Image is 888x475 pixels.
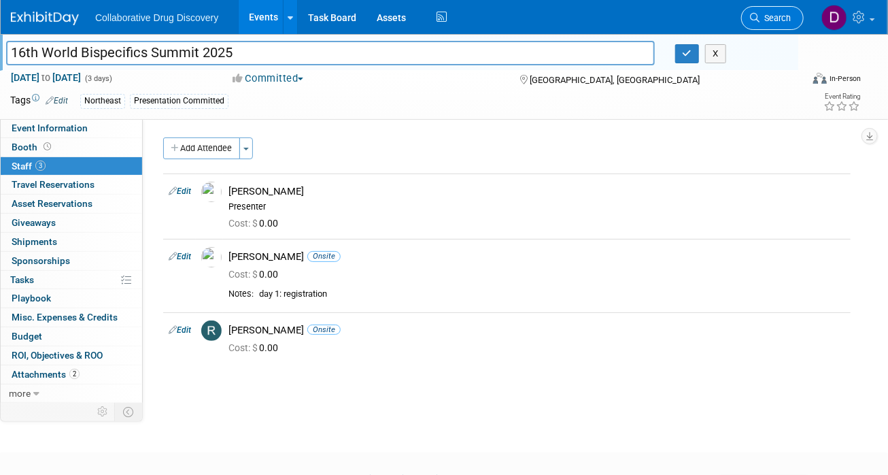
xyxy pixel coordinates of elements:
[228,342,284,353] span: 0.00
[228,201,845,212] div: Presenter
[705,44,726,63] button: X
[12,198,92,209] span: Asset Reservations
[813,73,827,84] img: Format-Inperson.png
[12,255,70,266] span: Sponsorships
[169,325,191,335] a: Edit
[84,74,112,83] span: (3 days)
[95,12,218,23] span: Collaborative Drug Discovery
[1,327,142,346] a: Budget
[228,269,259,280] span: Cost: $
[307,251,341,261] span: Onsite
[228,218,284,229] span: 0.00
[736,71,861,91] div: Event Format
[115,403,143,421] td: Toggle Event Tabs
[228,324,845,337] div: [PERSON_NAME]
[10,93,68,109] td: Tags
[1,195,142,213] a: Asset Reservations
[169,186,191,196] a: Edit
[12,217,56,228] span: Giveaways
[1,365,142,384] a: Attachments2
[530,75,700,85] span: [GEOGRAPHIC_DATA], [GEOGRAPHIC_DATA]
[228,185,845,198] div: [PERSON_NAME]
[9,388,31,399] span: more
[46,96,68,105] a: Edit
[41,142,54,152] span: Booth not reserved yet
[307,325,341,335] span: Onsite
[829,73,861,84] div: In-Person
[228,342,259,353] span: Cost: $
[12,142,54,152] span: Booth
[1,271,142,289] a: Tasks
[1,214,142,232] a: Giveaways
[91,403,115,421] td: Personalize Event Tab Strip
[12,161,46,171] span: Staff
[69,369,80,379] span: 2
[11,12,79,25] img: ExhibitDay
[741,6,804,30] a: Search
[169,252,191,261] a: Edit
[201,321,222,341] img: R.jpg
[12,369,80,380] span: Attachments
[1,176,142,194] a: Travel Reservations
[228,289,254,299] div: Notes:
[10,71,82,84] span: [DATE] [DATE]
[35,161,46,171] span: 3
[39,72,52,83] span: to
[130,94,228,108] div: Presentation Committed
[821,5,847,31] img: Daniel Castro
[228,71,309,86] button: Committed
[1,308,142,327] a: Misc. Expenses & Credits
[12,236,57,247] span: Shipments
[12,312,118,323] span: Misc. Expenses & Credits
[1,157,142,176] a: Staff3
[259,289,845,300] div: day 1: registration
[1,233,142,251] a: Shipments
[12,122,88,133] span: Event Information
[1,384,142,403] a: more
[228,250,845,263] div: [PERSON_NAME]
[1,119,142,137] a: Event Information
[12,179,95,190] span: Travel Reservations
[80,94,125,108] div: Northeast
[1,138,142,157] a: Booth
[228,269,284,280] span: 0.00
[163,137,240,159] button: Add Attendee
[1,252,142,270] a: Sponsorships
[12,331,42,342] span: Budget
[759,13,791,23] span: Search
[12,293,51,304] span: Playbook
[228,218,259,229] span: Cost: $
[823,93,860,100] div: Event Rating
[1,346,142,365] a: ROI, Objectives & ROO
[12,350,103,361] span: ROI, Objectives & ROO
[10,274,34,285] span: Tasks
[1,289,142,308] a: Playbook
